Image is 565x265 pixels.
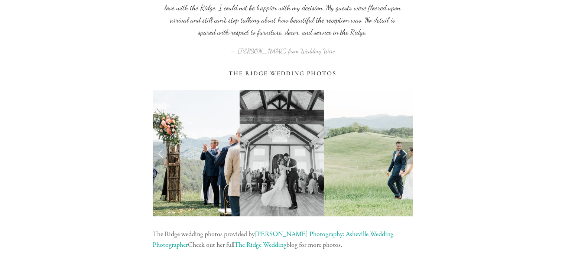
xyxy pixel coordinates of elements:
[165,39,401,58] figcaption: — [PERSON_NAME] from Wedding Wire
[234,241,286,249] a: The Ridge Wedding
[153,142,169,164] a: Previous Slide
[153,229,413,251] p: The Ridge wedding photos provided by Check out her full blog for more photos.
[396,142,413,164] a: Next Slide
[153,70,413,77] h3: The Ridge Wedding Photos
[324,90,513,216] img: Morgan Post Favorites-0008.jpg
[153,230,395,249] a: [PERSON_NAME] Photography: Asheville Wedding Photographer
[240,90,324,216] img: Bride and groom first dance at The Ridge near Asheville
